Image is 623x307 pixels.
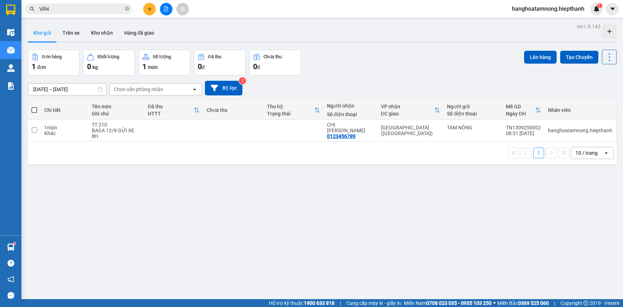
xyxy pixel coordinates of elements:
span: 1 [32,62,36,71]
span: plus [147,6,152,11]
span: file-add [164,6,169,11]
div: Người gửi [447,104,499,109]
div: 10 / trang [576,149,598,157]
th: Toggle SortBy [502,101,544,120]
svg: open [603,150,609,156]
sup: 2 [239,77,246,84]
button: Khối lượng0kg [83,50,135,75]
span: 0 [253,62,257,71]
div: Ghi chú [92,111,141,117]
span: món [148,64,158,70]
button: Tạo Chuyến [560,51,598,64]
span: aim [180,6,185,11]
div: Chưa thu [207,107,260,113]
span: message [7,292,14,299]
div: Ngày ĐH [506,111,535,117]
button: aim [176,3,189,15]
span: Cung cấp máy in - giấy in: [346,299,402,307]
input: Tìm tên, số ĐT hoặc mã đơn [39,5,124,13]
span: copyright [583,301,588,306]
div: Khác [44,130,85,136]
div: Mã GD [506,104,535,109]
span: question-circle [7,260,14,267]
span: Miền Nam [404,299,492,307]
div: VP nhận [381,104,434,109]
div: 08:31 [DATE] [506,130,541,136]
button: caret-down [606,3,619,15]
span: Hỗ trợ kỹ thuật: [269,299,335,307]
span: đơn [37,64,46,70]
img: warehouse-icon [7,29,15,36]
span: ⚪️ [493,302,496,304]
span: close-circle [125,6,129,13]
span: 0 [87,62,91,71]
th: Toggle SortBy [263,101,324,120]
div: 0123456789 [327,133,356,139]
img: logo-vxr [6,5,15,15]
div: ĐC giao [381,111,434,117]
div: ver 1.8.143 [577,23,601,30]
span: hanghoatamnong.hiepthanh [506,4,590,13]
div: Đã thu [148,104,194,109]
button: file-add [160,3,172,15]
strong: 0369 525 060 [518,300,549,306]
button: Bộ lọc [205,81,242,95]
div: [GEOGRAPHIC_DATA] ([GEOGRAPHIC_DATA]) [381,125,440,136]
img: warehouse-icon [7,243,15,251]
button: Chưa thu0đ [249,50,301,75]
span: notification [7,276,14,283]
div: Nhân viên [548,107,612,113]
strong: 1900 633 818 [304,300,335,306]
div: Chưa thu [263,54,282,59]
div: Số điện thoại [447,111,499,117]
span: đ [202,64,205,70]
div: Trạng thái [267,111,315,117]
span: 1 [142,62,146,71]
th: Toggle SortBy [377,101,443,120]
button: Lên hàng [524,51,557,64]
button: Kho gửi [28,24,57,41]
span: kg [92,64,98,70]
img: solution-icon [7,82,15,90]
span: caret-down [609,6,616,12]
span: Miền Bắc [497,299,549,307]
button: Đơn hàng1đơn [28,50,80,75]
div: Thu hộ [267,104,315,109]
div: Tên món [92,104,141,109]
div: Số lượng [153,54,171,59]
button: Hàng đã giao [119,24,160,41]
sup: 1 [597,3,602,8]
strong: 0708 023 035 - 0935 103 250 [426,300,492,306]
button: Kho nhận [85,24,119,41]
div: Số điện thoại [327,112,374,117]
div: TN1309250002 [506,125,541,130]
div: TT 210 [92,122,141,128]
span: | [340,299,341,307]
button: Trên xe [57,24,85,41]
button: 1 [533,148,544,158]
div: Khối lượng [97,54,119,59]
span: đ [257,64,260,70]
div: HTTT [148,111,194,117]
span: 1 [598,3,601,8]
span: close-circle [125,6,129,11]
div: Chi tiết [44,107,85,113]
button: Số lượng1món [139,50,190,75]
div: Người nhận [327,103,374,109]
div: Đã thu [208,54,221,59]
div: Chọn văn phòng nhận [114,86,163,93]
span: 0 [198,62,202,71]
img: icon-new-feature [593,6,600,12]
div: TAM NÔNG [447,125,499,130]
button: plus [143,3,156,15]
span: search [30,6,35,11]
th: Toggle SortBy [144,101,203,120]
svg: open [192,86,197,92]
button: Đã thu0đ [194,50,246,75]
img: warehouse-icon [7,46,15,54]
div: BAGA 12/9 GỬI XE 8H [92,128,141,139]
span: | [554,299,555,307]
div: CHỊ PHƯƠNG [327,122,374,133]
input: Select a date range. [28,84,106,95]
div: hanghoatamnong.hiepthanh [548,128,612,133]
